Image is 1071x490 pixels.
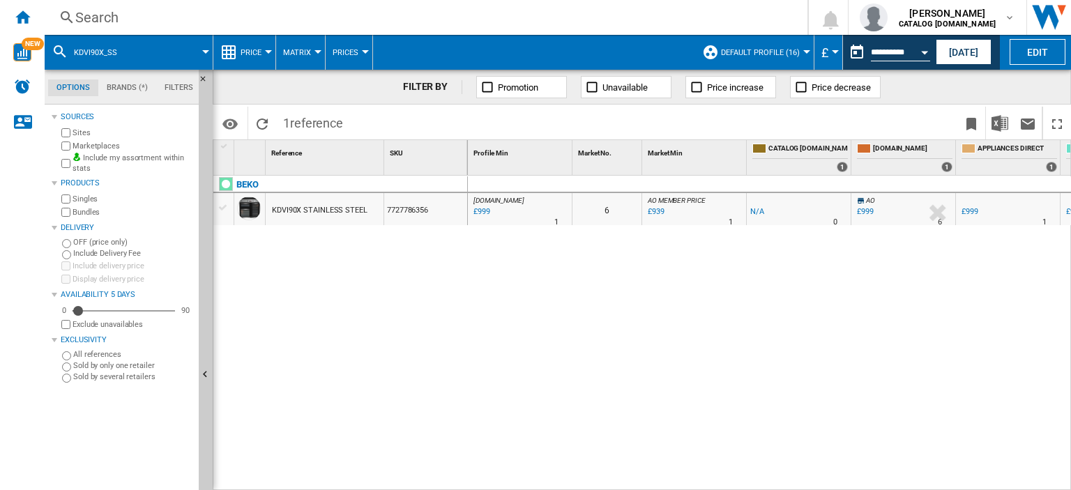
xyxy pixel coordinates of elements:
div: SKU Sort None [387,140,467,162]
input: Include my assortment within stats [61,155,70,172]
label: Include my assortment within stats [73,153,193,174]
button: Edit [1010,39,1065,65]
div: Last updated : Thursday, 2 October 2025 14:27 [646,205,664,219]
div: 7727786356 [384,193,467,225]
div: Reference Sort None [268,140,383,162]
div: Sort None [268,140,383,162]
button: Options [216,111,244,136]
div: 1 offers sold by APPLIANCES DIRECT [1046,162,1057,172]
div: Price [220,35,268,70]
div: 90 [178,305,193,316]
img: excel-24x24.png [992,115,1008,132]
div: Delivery Time : 0 day [833,215,837,229]
button: Price increase [685,76,776,98]
div: Market No. Sort None [575,140,641,162]
div: Last updated : Thursday, 2 October 2025 12:03 [471,205,490,219]
input: Singles [61,194,70,204]
span: AO [866,197,875,204]
div: 1 offers sold by CATALOG BEKO.UK [837,162,848,172]
md-slider: Availability [73,304,175,318]
div: Sort None [237,140,265,162]
span: Promotion [498,82,538,93]
span: Matrix [283,48,311,57]
div: £999 [962,207,978,216]
div: Exclusivity [61,335,193,346]
label: All references [73,349,193,360]
label: Display delivery price [73,274,193,284]
button: Promotion [476,76,567,98]
img: mysite-bg-18x18.png [73,153,81,161]
label: Exclude unavailables [73,319,193,330]
label: Include delivery price [73,261,193,271]
div: 1 offers sold by AMAZON.CO.UK [941,162,952,172]
div: Sort None [645,140,746,162]
div: Delivery Time : 6 days [938,215,942,229]
button: Maximize [1043,107,1071,139]
label: Sold by several retailers [73,372,193,382]
div: [DOMAIN_NAME] 1 offers sold by AMAZON.CO.UK [854,140,955,175]
span: Price decrease [812,82,871,93]
input: Sites [61,128,70,137]
span: Default profile (16) [721,48,800,57]
button: Price decrease [790,76,881,98]
div: Availability 5 Days [61,289,193,300]
div: Products [61,178,193,189]
span: Price [241,48,261,57]
input: Include Delivery Fee [62,250,71,259]
button: £ [821,35,835,70]
md-tab-item: Options [48,79,98,96]
button: [DATE] [936,39,992,65]
span: KDVI90X_SS [74,48,117,57]
div: APPLIANCES DIRECT 1 offers sold by APPLIANCES DIRECT [959,140,1060,175]
div: Delivery Time : 1 day [554,215,559,229]
label: Include Delivery Fee [73,248,193,259]
span: Market Min [648,149,683,157]
button: Matrix [283,35,318,70]
md-menu: Currency [814,35,843,70]
span: NEW [22,38,44,50]
label: Sold by only one retailer [73,360,193,371]
input: OFF (price only) [62,239,71,248]
div: Sort None [471,140,572,162]
label: Sites [73,128,193,138]
div: Default profile (16) [702,35,807,70]
span: Profile Min [473,149,508,157]
button: Bookmark this report [957,107,985,139]
label: Singles [73,194,193,204]
button: Open calendar [912,38,937,63]
span: £ [821,45,828,60]
span: reference [290,116,343,130]
label: OFF (price only) [73,237,193,247]
span: Market No. [578,149,612,157]
span: 1 [276,107,350,136]
button: md-calendar [843,38,871,66]
button: Download in Excel [986,107,1014,139]
label: Marketplaces [73,141,193,151]
input: Bundles [61,208,70,217]
div: This report is based on a date in the past. [843,35,933,70]
input: Display delivery price [61,275,70,284]
md-tab-item: Filters [156,79,202,96]
md-tab-item: Brands (*) [98,79,156,96]
button: Unavailable [581,76,671,98]
input: Sold by several retailers [62,374,71,383]
img: profile.jpg [860,3,888,31]
div: 0 [59,305,70,316]
span: Prices [333,48,358,57]
button: KDVI90X_SS [74,35,131,70]
img: wise-card.svg [13,43,31,61]
div: £999 [855,205,874,219]
span: AO MEMBER PRICE [648,197,706,204]
input: Display delivery price [61,320,70,329]
span: [DOMAIN_NAME] [873,144,952,155]
span: SKU [390,149,403,157]
span: [PERSON_NAME] [899,6,996,20]
div: Delivery Time : 1 day [1042,215,1047,229]
span: Price increase [707,82,764,93]
span: CATALOG [DOMAIN_NAME] [768,144,848,155]
img: alerts-logo.svg [14,78,31,95]
div: Search [75,8,771,27]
